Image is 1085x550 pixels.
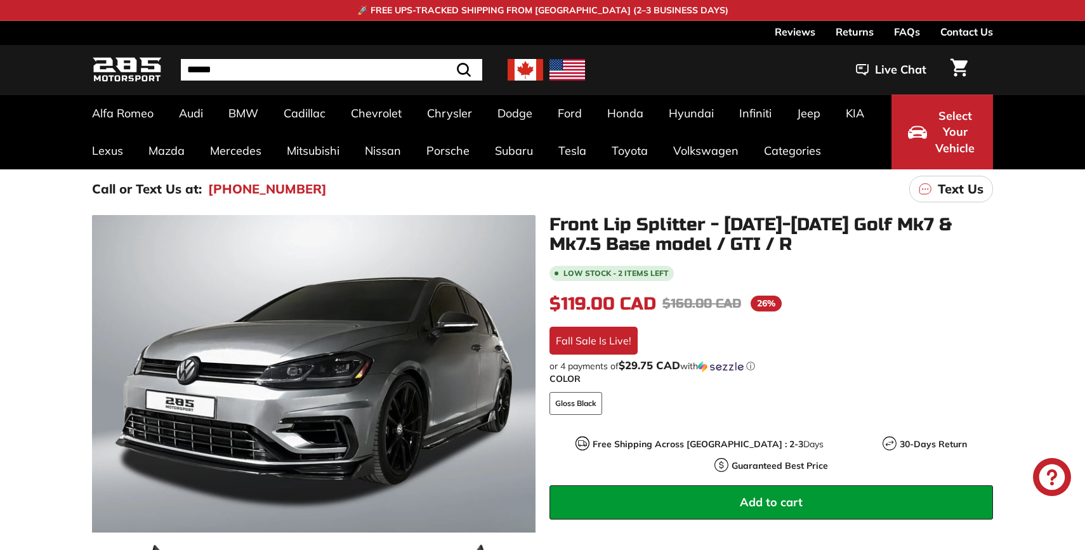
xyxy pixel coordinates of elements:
a: Mazda [136,132,197,169]
p: Days [593,438,824,451]
a: Text Us [909,176,993,202]
a: Cadillac [271,95,338,132]
a: Volkswagen [661,132,751,169]
a: FAQs [894,21,920,43]
strong: Guaranteed Best Price [732,460,828,471]
a: Reviews [775,21,815,43]
input: Search [181,59,482,81]
p: Text Us [938,180,983,199]
a: Chrysler [414,95,485,132]
a: Audi [166,95,216,132]
button: Live Chat [839,54,943,86]
span: 26% [751,296,782,311]
a: Toyota [599,132,661,169]
span: Low stock - 2 items left [563,270,669,277]
a: BMW [216,95,271,132]
span: $119.00 CAD [549,293,656,315]
a: Returns [836,21,874,43]
div: or 4 payments of$29.75 CADwithSezzle Click to learn more about Sezzle [549,360,993,372]
div: or 4 payments of with [549,360,993,372]
a: Nissan [352,132,414,169]
a: Mercedes [197,132,274,169]
button: Select Your Vehicle [891,95,993,169]
a: Chevrolet [338,95,414,132]
a: Dodge [485,95,545,132]
a: [PHONE_NUMBER] [208,180,327,199]
strong: 30-Days Return [900,438,967,450]
h1: Front Lip Splitter - [DATE]-[DATE] Golf Mk7 & Mk7.5 Base model / GTI / R [549,215,993,254]
button: Add to cart [549,485,993,520]
strong: Free Shipping Across [GEOGRAPHIC_DATA] : 2-3 [593,438,803,450]
a: Porsche [414,132,482,169]
p: 🚀 FREE UPS-TRACKED SHIPPING FROM [GEOGRAPHIC_DATA] (2–3 BUSINESS DAYS) [357,4,728,17]
a: Categories [751,132,834,169]
label: COLOR [549,372,993,386]
span: Add to cart [740,495,803,509]
span: $160.00 CAD [662,296,741,311]
a: KIA [833,95,877,132]
a: Jeep [784,95,833,132]
a: Honda [595,95,656,132]
a: Tesla [546,132,599,169]
span: $29.75 CAD [619,358,680,372]
span: Live Chat [875,62,926,78]
p: Call or Text Us at: [92,180,202,199]
a: Mitsubishi [274,132,352,169]
a: Lexus [79,132,136,169]
div: Fall Sale Is Live! [549,327,638,355]
span: Select Your Vehicle [933,108,977,157]
inbox-online-store-chat: Shopify online store chat [1029,458,1075,499]
a: Ford [545,95,595,132]
a: Infiniti [727,95,784,132]
a: Cart [943,48,975,91]
a: Alfa Romeo [79,95,166,132]
a: Contact Us [940,21,993,43]
img: Sezzle [698,361,744,372]
a: Hyundai [656,95,727,132]
img: Logo_285_Motorsport_areodynamics_components [92,55,162,85]
a: Subaru [482,132,546,169]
